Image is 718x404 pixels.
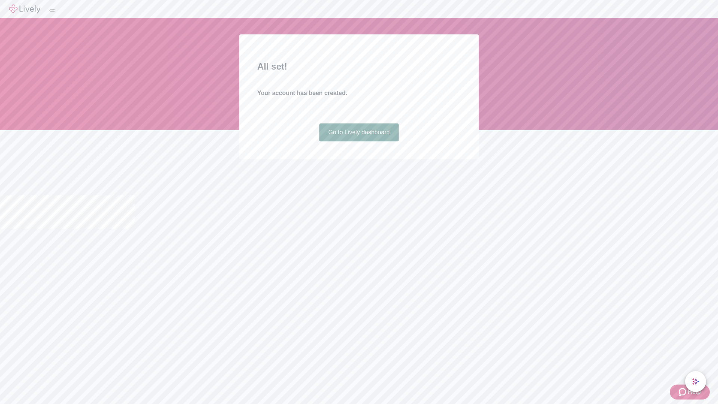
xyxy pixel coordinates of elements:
[688,388,701,397] span: Help
[670,385,710,400] button: Zendesk support iconHelp
[9,4,40,13] img: Lively
[685,371,706,392] button: chat
[319,123,399,141] a: Go to Lively dashboard
[257,89,461,98] h4: Your account has been created.
[679,388,688,397] svg: Zendesk support icon
[692,378,699,385] svg: Lively AI Assistant
[257,60,461,73] h2: All set!
[49,9,55,12] button: Log out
